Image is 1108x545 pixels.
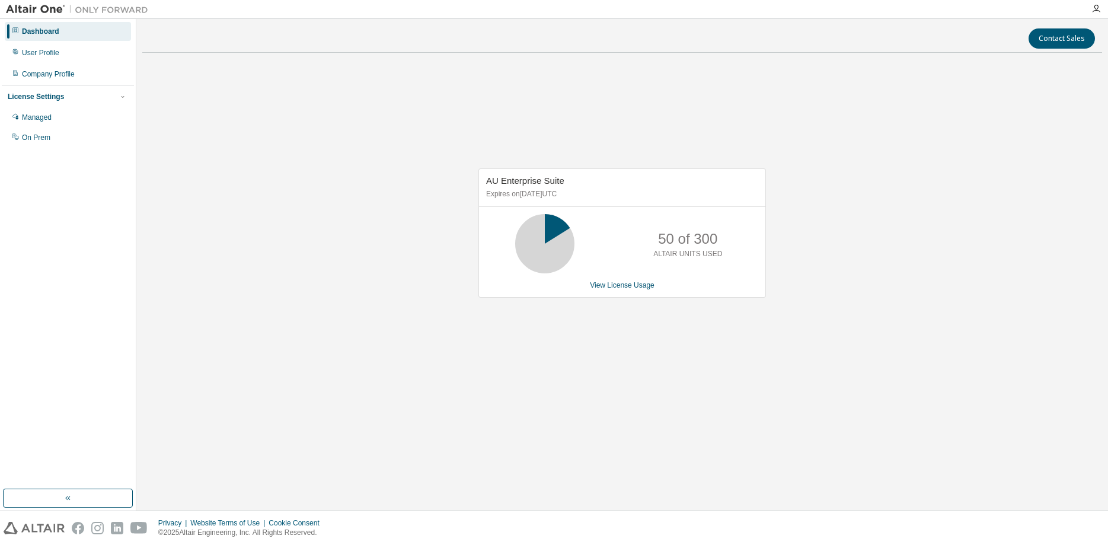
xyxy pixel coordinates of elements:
button: Contact Sales [1029,28,1095,49]
div: Company Profile [22,69,75,79]
div: On Prem [22,133,50,142]
img: youtube.svg [130,522,148,534]
a: View License Usage [590,281,654,289]
p: © 2025 Altair Engineering, Inc. All Rights Reserved. [158,528,327,538]
img: instagram.svg [91,522,104,534]
p: Expires on [DATE] UTC [486,189,755,199]
img: facebook.svg [72,522,84,534]
div: Cookie Consent [269,518,326,528]
img: linkedin.svg [111,522,123,534]
div: License Settings [8,92,64,101]
img: Altair One [6,4,154,15]
span: AU Enterprise Suite [486,176,564,186]
img: altair_logo.svg [4,522,65,534]
div: Dashboard [22,27,59,36]
div: User Profile [22,48,59,58]
div: Website Terms of Use [190,518,269,528]
p: 50 of 300 [658,229,717,249]
div: Managed [22,113,52,122]
div: Privacy [158,518,190,528]
p: ALTAIR UNITS USED [653,249,722,259]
